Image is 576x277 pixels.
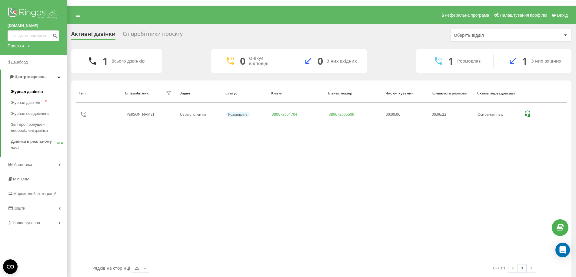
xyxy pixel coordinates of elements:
[327,59,357,64] div: З них вхідних
[328,91,379,95] div: Бізнес номер
[478,112,517,117] div: Основная new
[442,112,446,117] span: 22
[437,112,441,117] span: 06
[11,89,43,95] span: Журнал дзвінків
[8,23,59,29] a: [DOMAIN_NAME]
[386,112,425,117] div: 00:00:06
[457,59,481,64] div: Розмовляє
[518,264,527,272] a: 1
[3,259,18,274] button: Open CMP widget
[448,55,454,67] div: 1
[11,138,57,151] span: Дзвінки в реальному часі
[445,13,489,18] span: Реферальна програма
[531,59,561,64] div: З них вхідних
[11,60,28,64] span: Дашборд
[102,55,108,67] div: 1
[272,112,297,117] a: 380672651704
[123,31,183,40] div: Співробітники проєкту
[226,112,250,117] div: Розмовляє
[11,111,49,117] span: Журнал повідомлень
[454,33,526,38] div: Оберіть відділ
[240,55,245,67] div: 0
[271,91,322,95] div: Клієнт
[135,265,139,271] div: 25
[249,56,280,66] div: Очікує відповіді
[11,97,67,108] a: Журнал дзвінківOLD
[329,112,354,117] a: 380672605509
[13,177,29,181] span: Mini CRM
[8,6,59,21] img: Ringostat logo
[13,221,40,225] span: Налаштування
[71,31,115,40] div: Активні дзвінки
[92,265,130,271] span: Рядків на сторінці
[13,191,57,196] span: Маркетплейс інтеграцій
[1,70,67,84] a: Центр звернень
[11,108,67,119] a: Журнал повідомлень
[15,74,45,79] span: Центр звернень
[500,13,547,18] span: Налаштування профілю
[431,91,471,95] div: Тривалість розмови
[11,136,67,153] a: Дзвінки в реальному часіNEW
[180,112,219,117] div: Сервіс клієнтів
[225,91,266,95] div: Статус
[318,55,323,67] div: 0
[549,6,570,24] a: Вихід
[112,59,145,64] div: Всього дзвінків
[492,265,505,271] div: 1 - 1 з 1
[385,91,426,95] div: Час очікування
[432,112,436,117] span: 00
[557,13,568,18] span: Вихід
[477,91,518,95] div: Схема переадресації
[11,119,67,136] a: Звіт про пропущені необроблені дзвінки
[14,206,25,210] span: Кошти
[79,91,119,95] div: Тип
[11,121,64,134] span: Звіт про пропущені необроблені дзвінки
[555,243,570,257] div: Open Intercom Messenger
[522,55,528,67] div: 1
[125,112,155,117] div: [PERSON_NAME]
[438,6,491,24] a: Реферальна програма
[14,162,32,167] span: Аналiтика
[432,112,446,117] div: : :
[11,100,40,106] span: Журнал дзвінків
[125,91,149,95] div: Співробітник
[491,6,549,24] a: Налаштування профілю
[11,86,67,97] a: Журнал дзвінків
[8,30,59,41] input: Пошук за номером
[179,91,220,95] div: Відділ
[8,43,24,49] div: Проекти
